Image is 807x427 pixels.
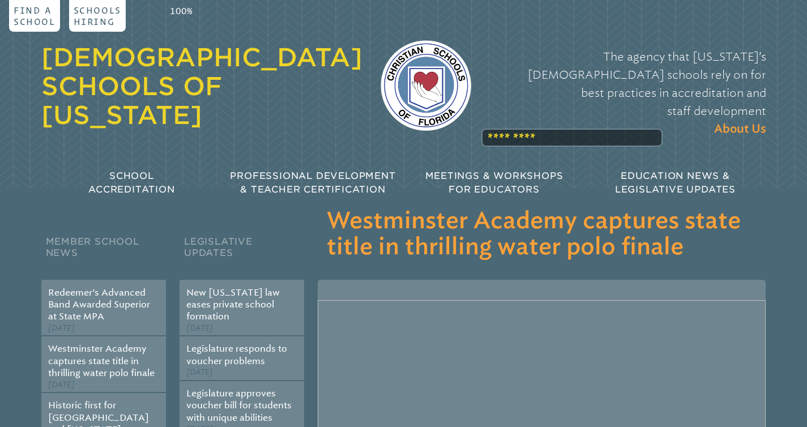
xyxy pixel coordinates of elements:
span: [DATE] [186,368,213,377]
a: Redeemer’s Advanced Band Awarded Superior at State MPA [48,287,150,322]
a: New [US_STATE] law eases private school formation [186,287,280,322]
p: The agency that [US_STATE]’s [DEMOGRAPHIC_DATA] schools rely on for best practices in accreditati... [489,48,766,138]
a: Westminster Academy captures state title in thrilling water polo finale [48,343,155,378]
span: [DATE] [48,380,75,390]
h3: Westminster Academy captures state title in thrilling water polo finale [327,208,757,261]
a: Legislature responds to voucher problems [186,343,287,366]
span: Education News & Legislative Updates [615,170,736,195]
p: Schools Hiring [74,5,121,27]
h2: Member School News [41,233,166,280]
p: 100% [168,5,195,18]
span: Professional Development & Teacher Certification [230,170,395,195]
span: Meetings & Workshops for Educators [425,170,563,195]
span: About Us [714,120,766,138]
span: [DATE] [48,323,75,333]
span: School Accreditation [88,170,174,195]
p: Find a school [14,5,55,27]
span: [DATE] [186,323,213,333]
h2: Legislative Updates [180,233,304,280]
a: Legislature approves voucher bill for students with unique abilities [186,388,292,423]
img: csf-logo-web-colors.png [381,40,471,131]
a: [DEMOGRAPHIC_DATA] Schools of [US_STATE] [41,42,362,130]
